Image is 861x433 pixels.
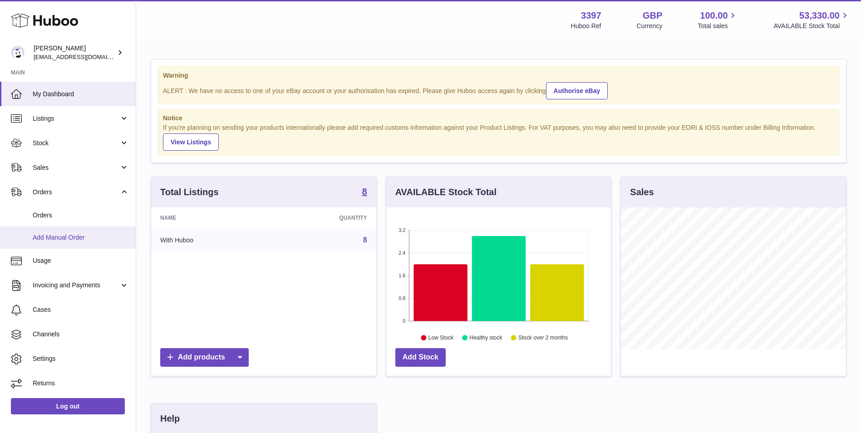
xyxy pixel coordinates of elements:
a: 8 [362,187,367,198]
text: Low Stock [428,335,454,341]
span: Channels [33,330,129,339]
span: Total sales [698,22,738,30]
a: Log out [11,398,125,414]
span: 53,330.00 [799,10,840,22]
a: View Listings [163,133,219,151]
text: Stock over 2 months [518,335,568,341]
strong: GBP [643,10,662,22]
a: 53,330.00 AVAILABLE Stock Total [773,10,850,30]
span: Sales [33,163,119,172]
text: 1.6 [399,273,405,278]
span: Returns [33,379,129,388]
span: Usage [33,256,129,265]
text: 2.4 [399,250,405,256]
a: Authorise eBay [546,82,608,99]
strong: 8 [362,187,367,196]
span: AVAILABLE Stock Total [773,22,850,30]
a: 8 [363,236,367,244]
div: ALERT : We have no access to one of your eBay account or your authorisation has expired. Please g... [163,81,834,99]
div: [PERSON_NAME] [34,44,115,61]
span: Orders [33,211,129,220]
text: Healthy stock [469,335,502,341]
h3: Total Listings [160,186,219,198]
th: Quantity [270,207,376,228]
img: sales@canchema.com [11,46,25,59]
span: Listings [33,114,119,123]
span: [EMAIL_ADDRESS][DOMAIN_NAME] [34,53,133,60]
strong: 3397 [581,10,601,22]
div: If you're planning on sending your products internationally please add required customs informati... [163,123,834,151]
span: My Dashboard [33,90,129,98]
a: 100.00 Total sales [698,10,738,30]
span: Add Manual Order [33,233,129,242]
text: 3.2 [399,227,405,233]
span: Invoicing and Payments [33,281,119,290]
span: Cases [33,305,129,314]
span: 100.00 [700,10,728,22]
a: Add products [160,348,249,367]
h3: Sales [630,186,654,198]
div: Huboo Ref [571,22,601,30]
span: Settings [33,354,129,363]
th: Name [151,207,270,228]
a: Add Stock [395,348,446,367]
text: 0 [403,318,405,324]
strong: Notice [163,114,834,123]
h3: Help [160,413,180,425]
text: 0.8 [399,295,405,301]
span: Stock [33,139,119,148]
span: Orders [33,188,119,197]
div: Currency [637,22,663,30]
td: With Huboo [151,228,270,252]
h3: AVAILABLE Stock Total [395,186,497,198]
strong: Warning [163,71,834,80]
